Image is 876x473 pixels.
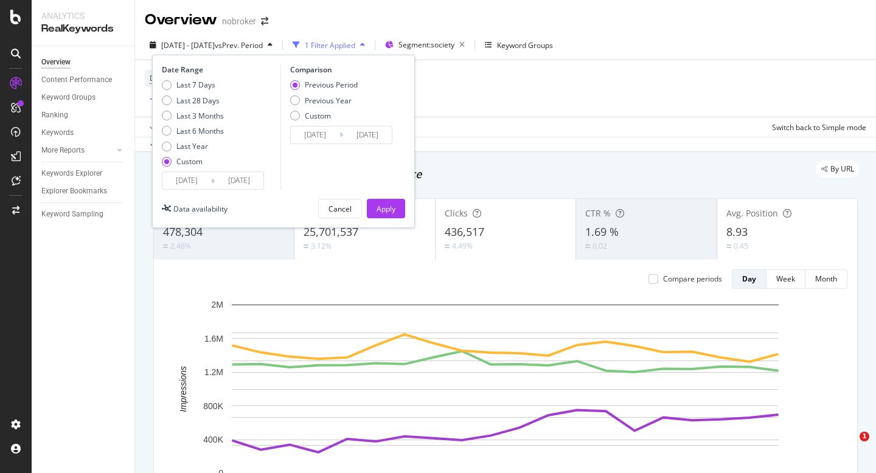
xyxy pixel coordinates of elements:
[203,401,223,411] text: 800K
[162,64,277,75] div: Date Range
[178,366,188,412] text: Impressions
[203,435,223,444] text: 400K
[290,64,396,75] div: Comparison
[291,126,339,143] input: Start Date
[377,204,395,214] div: Apply
[367,199,405,218] button: Apply
[318,199,362,218] button: Cancel
[742,274,756,284] div: Day
[41,144,114,157] a: More Reports
[212,300,223,309] text: 2M
[41,22,125,36] div: RealKeywords
[734,241,748,251] div: 0.45
[304,224,358,239] span: 25,701,537
[163,244,168,248] img: Equal
[41,144,85,157] div: More Reports
[261,17,268,26] div: arrow-right-arrow-left
[41,91,126,104] a: Keyword Groups
[145,92,193,107] button: Add Filter
[145,10,217,30] div: Overview
[445,244,450,248] img: Equal
[305,95,352,106] div: Previous Year
[41,167,102,180] div: Keywords Explorer
[767,117,866,137] button: Switch back to Simple mode
[41,185,107,198] div: Explorer Bookmarks
[41,167,126,180] a: Keywords Explorer
[290,95,358,106] div: Previous Year
[145,117,180,137] button: Apply
[305,111,331,121] div: Custom
[452,241,473,251] div: 4.49%
[726,224,748,239] span: 8.93
[663,274,722,284] div: Compare periods
[41,91,96,104] div: Keyword Groups
[343,126,392,143] input: End Date
[41,10,125,22] div: Analytics
[304,244,308,248] img: Equal
[163,224,203,239] span: 478,304
[162,126,224,136] div: Last 6 Months
[204,367,223,377] text: 1.2M
[41,109,126,122] a: Ranking
[204,334,223,344] text: 1.6M
[830,165,854,173] span: By URL
[162,156,224,167] div: Custom
[41,185,126,198] a: Explorer Bookmarks
[305,80,358,90] div: Previous Period
[593,241,607,251] div: 0.02
[145,35,277,55] button: [DATE] - [DATE]vsPrev. Period
[176,111,224,121] div: Last 3 Months
[215,40,263,50] span: vs Prev. Period
[41,208,126,221] a: Keyword Sampling
[150,73,173,83] span: Device
[776,274,795,284] div: Week
[170,241,191,251] div: 2.46%
[222,15,256,27] div: nobroker
[311,241,332,251] div: 3.12%
[41,126,74,139] div: Keywords
[816,161,859,178] div: legacy label
[162,172,211,189] input: Start Date
[497,40,553,50] div: Keyword Groups
[176,80,215,90] div: Last 7 Days
[176,95,220,106] div: Last 28 Days
[161,40,215,50] span: [DATE] - [DATE]
[176,141,208,151] div: Last Year
[398,40,454,50] span: Segment: society
[176,126,224,136] div: Last 6 Months
[162,111,224,121] div: Last 3 Months
[290,80,358,90] div: Previous Period
[41,208,103,221] div: Keyword Sampling
[726,207,778,219] span: Avg. Position
[585,244,590,248] img: Equal
[162,80,224,90] div: Last 7 Days
[162,141,224,151] div: Last Year
[41,74,112,86] div: Content Performance
[162,95,224,106] div: Last 28 Days
[480,35,558,55] button: Keyword Groups
[835,432,864,461] iframe: Intercom live chat
[288,35,370,55] button: 1 Filter Applied
[41,109,68,122] div: Ranking
[41,126,126,139] a: Keywords
[176,156,203,167] div: Custom
[815,274,837,284] div: Month
[305,40,355,50] div: 1 Filter Applied
[766,269,805,289] button: Week
[215,172,263,189] input: End Date
[290,111,358,121] div: Custom
[328,204,352,214] div: Cancel
[41,56,126,69] a: Overview
[772,122,866,133] div: Switch back to Simple mode
[585,224,619,239] span: 1.69 %
[445,207,468,219] span: Clicks
[585,207,611,219] span: CTR %
[805,269,847,289] button: Month
[41,74,126,86] a: Content Performance
[860,432,869,441] span: 1
[732,269,766,289] button: Day
[173,204,228,214] div: Data availability
[41,56,71,69] div: Overview
[726,244,731,248] img: Equal
[380,35,470,55] button: Segment:society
